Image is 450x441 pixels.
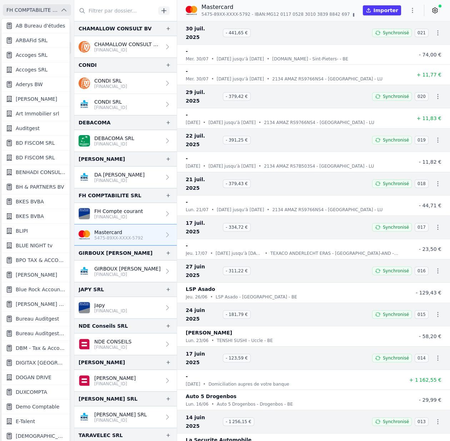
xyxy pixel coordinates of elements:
[16,330,65,337] span: Bureau Auditgest - [PERSON_NAME]
[16,271,57,278] span: [PERSON_NAME]
[16,81,43,88] span: Aderys BW
[16,315,59,322] span: Bureau Auditgest
[16,51,47,59] span: Accoges SRL
[16,125,40,132] span: Auditgest
[16,213,44,220] span: BKES BVBA
[16,257,65,264] span: BPO TAX & ACCOUNTANCY SRL
[16,403,59,410] span: Demo Comptable
[16,286,65,293] span: Blue Rock Accounting
[16,37,47,44] span: ARBAFid SRL
[16,110,59,117] span: Art Immobilier srl
[16,169,65,176] span: BENHADI CONSULTING SRL
[16,154,55,161] span: BD FISCOM SRL
[16,374,51,381] span: DOGAN DRIVE
[16,198,44,205] span: BKES BVBA
[16,183,64,190] span: BH & PARTNERS BV
[16,242,52,249] span: BLUE NIGHT tv
[16,139,55,147] span: BD FISCOM SRL
[16,432,65,440] span: [DEMOGRAPHIC_DATA][PERSON_NAME][DEMOGRAPHIC_DATA]
[16,301,65,308] span: [PERSON_NAME] (Fiduciaire)
[16,388,47,396] span: DUXCOMPTA
[16,227,28,234] span: BLIPI
[16,418,35,425] span: E-Talent
[16,359,65,366] span: DIGITAX [GEOGRAPHIC_DATA] SRL
[16,22,65,29] span: AB Bureau d'études
[16,95,57,103] span: [PERSON_NAME]
[16,345,65,352] span: DBM - Tax & Accounting sprl
[16,66,47,73] span: Accoges SRL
